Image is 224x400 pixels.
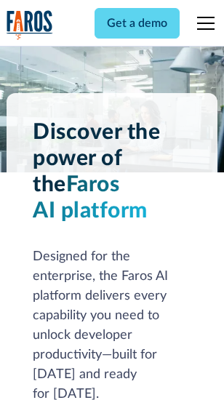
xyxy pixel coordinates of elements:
[95,8,180,39] a: Get a demo
[33,119,191,224] h1: Discover the power of the
[7,10,53,40] img: Logo of the analytics and reporting company Faros.
[188,6,217,41] div: menu
[33,174,148,222] span: Faros AI platform
[7,10,53,40] a: home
